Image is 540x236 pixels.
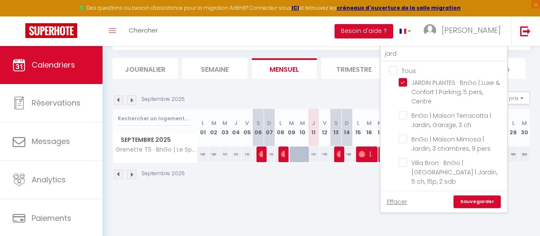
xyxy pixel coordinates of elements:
[264,146,275,162] div: 110
[259,146,263,162] span: [PERSON_NAME] [PERSON_NAME]
[442,25,501,35] span: [PERSON_NAME]
[264,109,275,146] th: 07
[308,109,319,146] th: 11
[253,109,264,146] th: 06
[245,119,249,127] abbr: V
[319,146,330,162] div: 170
[323,119,327,127] abbr: V
[411,111,491,129] span: BnGo | Maison Terracotta | Jardin, Garage, 3 ch
[345,119,349,127] abbr: D
[337,146,340,162] span: [PERSON_NAME]
[508,146,518,162] div: 180
[512,119,515,127] abbr: L
[113,134,197,146] span: Septembre 2025
[230,109,241,146] th: 04
[522,119,527,127] abbr: M
[208,146,219,162] div: 120
[411,135,491,153] span: BnGo | Maison Mimosa | Jardin, 3 chambres, 9 pers
[341,109,352,146] th: 14
[292,4,299,11] a: ICI
[359,146,373,162] span: [PERSON_NAME]
[381,46,507,62] input: Rechercher un logement...
[380,43,508,213] div: Filtrer par hébergement
[300,119,305,127] abbr: M
[417,16,511,46] a: ... [PERSON_NAME]
[141,95,185,103] p: Septembre 2025
[411,79,500,106] span: JARDIN PLANTES · BnGo | Luxe & Confort | Parking, 5 pers, Centre
[286,109,297,146] th: 09
[32,213,71,223] span: Paiements
[182,58,248,79] li: Semaine
[357,119,359,127] abbr: L
[32,98,81,108] span: Réservations
[454,195,501,208] a: Sauvegarder
[25,23,77,38] img: Super Booking
[202,119,204,127] abbr: L
[122,16,164,46] a: Chercher
[222,119,227,127] abbr: M
[197,109,208,146] th: 01
[219,146,230,162] div: 110
[32,174,66,185] span: Analytics
[114,146,199,153] span: Grenette T5 · BnGo | Le Spacieux Hypercentre | 8p, 4ch, 2sdb
[242,146,253,162] div: 110
[364,109,375,146] th: 16
[308,146,319,162] div: 110
[211,119,216,127] abbr: M
[411,159,497,186] span: Villa Bron · BnGo | [GEOGRAPHIC_DATA] | Jardin, 5 ch, 15p, 2 sdb
[337,4,461,11] a: créneaux d'ouverture de la salle migration
[252,58,317,79] li: Mensuel
[289,119,294,127] abbr: M
[7,3,32,29] button: Ouvrir le widget de chat LiveChat
[352,109,363,146] th: 15
[321,58,386,79] li: Trimestre
[267,119,271,127] abbr: D
[197,146,208,162] div: 120
[208,109,219,146] th: 02
[256,119,260,127] abbr: S
[319,109,330,146] th: 12
[129,26,158,35] span: Chercher
[334,119,338,127] abbr: S
[341,146,352,162] div: 120
[367,119,372,127] abbr: M
[141,170,185,178] p: Septembre 2025
[378,119,383,127] abbr: M
[32,60,75,70] span: Calendriers
[312,119,315,127] abbr: J
[230,146,241,162] div: 110
[330,109,341,146] th: 13
[297,109,308,146] th: 10
[32,136,70,146] span: Messages
[375,109,386,146] th: 17
[520,26,531,36] img: logout
[118,111,192,126] input: Rechercher un logement...
[219,109,230,146] th: 03
[387,197,407,206] a: Effacer
[424,24,436,37] img: ...
[335,24,393,38] button: Besoin d'aide ?
[242,109,253,146] th: 05
[279,119,282,127] abbr: L
[519,146,530,162] div: 200
[281,146,285,162] span: [PERSON_NAME]
[519,109,530,146] th: 30
[113,58,178,79] li: Journalier
[234,119,238,127] abbr: J
[508,109,518,146] th: 29
[275,109,286,146] th: 08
